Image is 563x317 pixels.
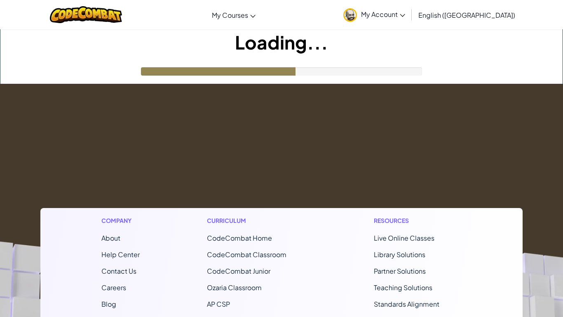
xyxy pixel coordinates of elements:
a: AP CSP [207,300,230,308]
a: Ozaria Classroom [207,283,262,292]
h1: Resources [374,216,462,225]
a: Teaching Solutions [374,283,432,292]
a: Library Solutions [374,250,425,259]
a: Live Online Classes [374,234,434,242]
span: My Account [361,10,405,19]
a: Careers [101,283,126,292]
a: Help Center [101,250,140,259]
h1: Loading... [0,29,563,55]
a: My Account [339,2,409,28]
a: CodeCombat Classroom [207,250,286,259]
a: English ([GEOGRAPHIC_DATA]) [414,4,519,26]
img: CodeCombat logo [50,6,122,23]
a: About [101,234,120,242]
span: English ([GEOGRAPHIC_DATA]) [418,11,515,19]
span: CodeCombat Home [207,234,272,242]
a: My Courses [208,4,260,26]
h1: Curriculum [207,216,307,225]
span: Contact Us [101,267,136,275]
a: Blog [101,300,116,308]
h1: Company [101,216,140,225]
a: CodeCombat Junior [207,267,270,275]
a: Standards Alignment [374,300,439,308]
a: Partner Solutions [374,267,426,275]
img: avatar [343,8,357,22]
span: My Courses [212,11,248,19]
